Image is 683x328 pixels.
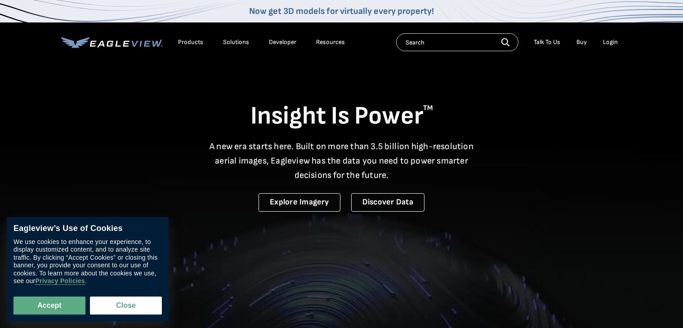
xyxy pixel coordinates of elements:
[351,193,424,212] a: Discover Data
[423,104,433,112] sup: TM
[534,38,560,46] div: Talk To Us
[13,224,162,234] div: Eagleview’s Use of Cookies
[603,38,618,46] div: Login
[223,38,249,46] div: Solutions
[61,101,622,132] h1: Insight Is Power
[576,38,587,46] a: Buy
[396,33,518,51] input: Search
[249,6,434,17] a: Now get 3D models for virtually every property!
[90,297,162,315] button: Close
[13,297,85,315] button: Accept
[316,38,345,46] div: Resources
[35,278,85,285] a: Privacy Policies
[204,139,479,182] p: A new era starts here. Built on more than 3.5 billion high-resolution aerial images, Eagleview ha...
[269,38,296,46] a: Developer
[13,238,162,285] div: We use cookies to enhance your experience, to display customized content, and to analyze site tra...
[178,38,203,46] div: Products
[259,193,340,212] a: Explore Imagery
